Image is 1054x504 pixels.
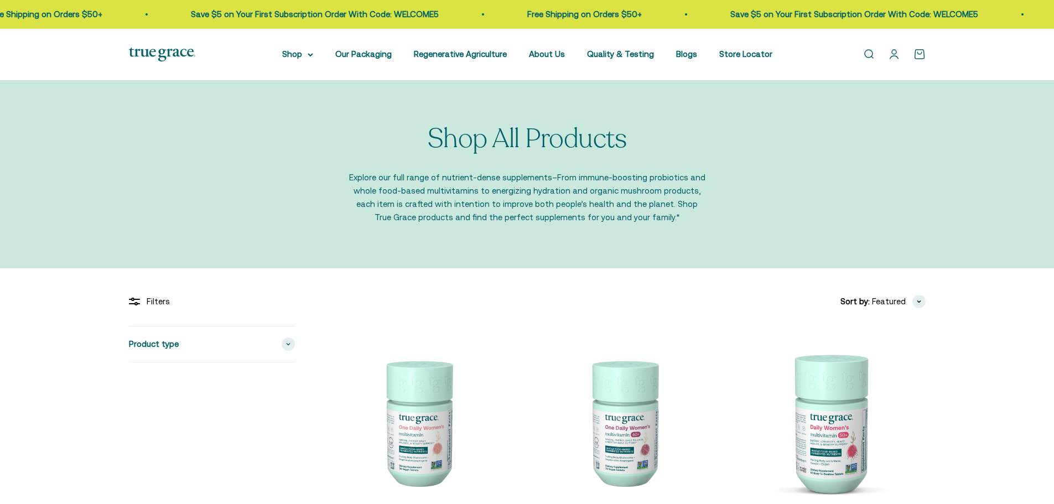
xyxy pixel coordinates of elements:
a: Regenerative Agriculture [414,49,507,59]
a: Blogs [676,49,697,59]
p: Save $5 on Your First Subscription Order With Code: WELCOME5 [184,8,432,21]
span: Product type [129,337,179,351]
p: Save $5 on Your First Subscription Order With Code: WELCOME5 [724,8,972,21]
a: About Us [529,49,565,59]
span: Sort by: [840,295,870,308]
summary: Product type [129,326,295,362]
div: Filters [129,295,295,308]
a: Store Locator [719,49,772,59]
a: Our Packaging [335,49,392,59]
button: Featured [872,295,926,308]
summary: Shop [282,48,313,61]
p: Shop All Products [428,124,627,154]
span: Featured [872,295,906,308]
a: Quality & Testing [587,49,654,59]
a: Free Shipping on Orders $50+ [521,9,635,19]
p: Explore our full range of nutrient-dense supplements–From immune-boosting probiotics and whole fo... [347,171,707,224]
